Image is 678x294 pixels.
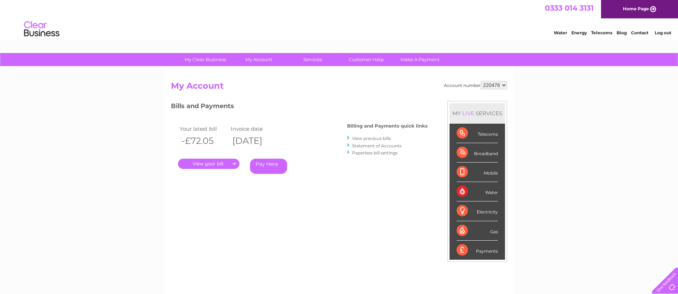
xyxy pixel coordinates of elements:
[631,30,648,35] a: Contact
[352,150,398,155] a: Paperless bill settings
[173,4,506,34] div: Clear Business is a trading name of Verastar Limited (registered in [GEOGRAPHIC_DATA] No. 3667643...
[571,30,587,35] a: Energy
[176,53,234,66] a: My Clear Business
[229,124,280,134] td: Invoice date
[457,124,498,143] div: Telecoms
[24,18,60,40] img: logo.png
[444,81,507,89] div: Account number
[391,53,449,66] a: Make A Payment
[617,30,627,35] a: Blog
[457,221,498,241] div: Gas
[457,163,498,182] div: Mobile
[545,4,594,12] a: 0333 014 3131
[450,103,505,123] div: MY SERVICES
[591,30,612,35] a: Telecoms
[655,30,671,35] a: Log out
[337,53,395,66] a: Customer Help
[554,30,567,35] a: Water
[230,53,288,66] a: My Account
[461,110,476,117] div: LIVE
[457,143,498,163] div: Broadband
[457,241,498,260] div: Payments
[229,134,280,148] th: [DATE]
[178,134,229,148] th: -£72.05
[347,123,428,129] h4: Billing and Payments quick links
[352,136,391,141] a: View previous bills
[457,201,498,221] div: Electricity
[171,81,507,94] h2: My Account
[284,53,342,66] a: Services
[352,143,402,148] a: Statement of Accounts
[178,159,239,169] a: .
[178,124,229,134] td: Your latest bill
[171,101,428,113] h3: Bills and Payments
[457,182,498,201] div: Water
[250,159,287,174] a: Pay Here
